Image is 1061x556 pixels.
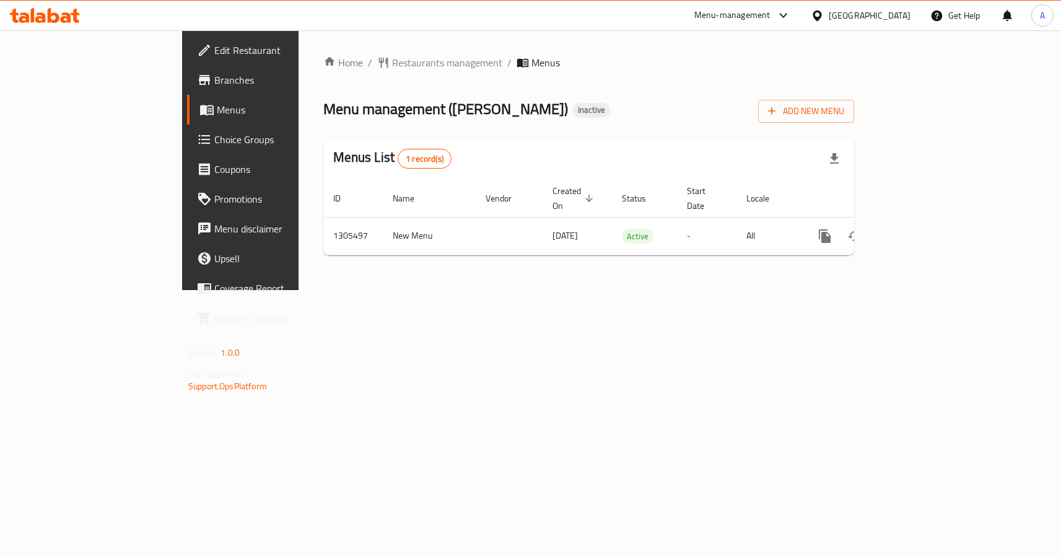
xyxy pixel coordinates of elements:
[392,55,502,70] span: Restaurants management
[217,102,349,117] span: Menus
[398,153,451,165] span: 1 record(s)
[768,104,844,119] span: Add New Menu
[840,221,870,251] button: Change Status
[214,221,349,236] span: Menu disclaimer
[368,55,372,70] li: /
[187,125,359,154] a: Choice Groups
[552,183,597,213] span: Created On
[188,345,219,361] span: Version:
[323,55,854,70] nav: breadcrumb
[187,244,359,273] a: Upsell
[800,180,939,218] th: Actions
[220,345,240,361] span: 1.0.0
[573,105,610,115] span: Inactive
[398,149,452,169] div: Total records count
[622,229,653,244] span: Active
[829,9,910,22] div: [GEOGRAPHIC_DATA]
[383,217,476,255] td: New Menu
[188,366,245,382] span: Get support on:
[552,227,578,244] span: [DATE]
[187,35,359,65] a: Edit Restaurant
[214,162,349,177] span: Coupons
[187,214,359,244] a: Menu disclaimer
[573,103,610,118] div: Inactive
[187,273,359,303] a: Coverage Report
[694,8,771,23] div: Menu-management
[214,73,349,87] span: Branches
[187,303,359,333] a: Grocery Checklist
[819,144,849,174] div: Export file
[507,55,512,70] li: /
[323,95,568,123] span: Menu management ( [PERSON_NAME] )
[187,154,359,184] a: Coupons
[810,221,840,251] button: more
[214,281,349,296] span: Coverage Report
[377,55,502,70] a: Restaurants management
[1040,9,1045,22] span: A
[187,184,359,214] a: Promotions
[187,95,359,125] a: Menus
[393,191,430,206] span: Name
[531,55,560,70] span: Menus
[214,132,349,147] span: Choice Groups
[214,192,349,206] span: Promotions
[677,217,736,255] td: -
[687,183,722,213] span: Start Date
[323,180,939,255] table: enhanced table
[214,311,349,325] span: Grocery Checklist
[214,251,349,266] span: Upsell
[187,65,359,95] a: Branches
[333,148,452,169] h2: Menus List
[486,191,528,206] span: Vendor
[758,100,854,123] button: Add New Menu
[736,217,800,255] td: All
[214,43,349,58] span: Edit Restaurant
[746,191,785,206] span: Locale
[622,191,662,206] span: Status
[333,191,357,206] span: ID
[188,378,267,394] a: Support.OpsPlatform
